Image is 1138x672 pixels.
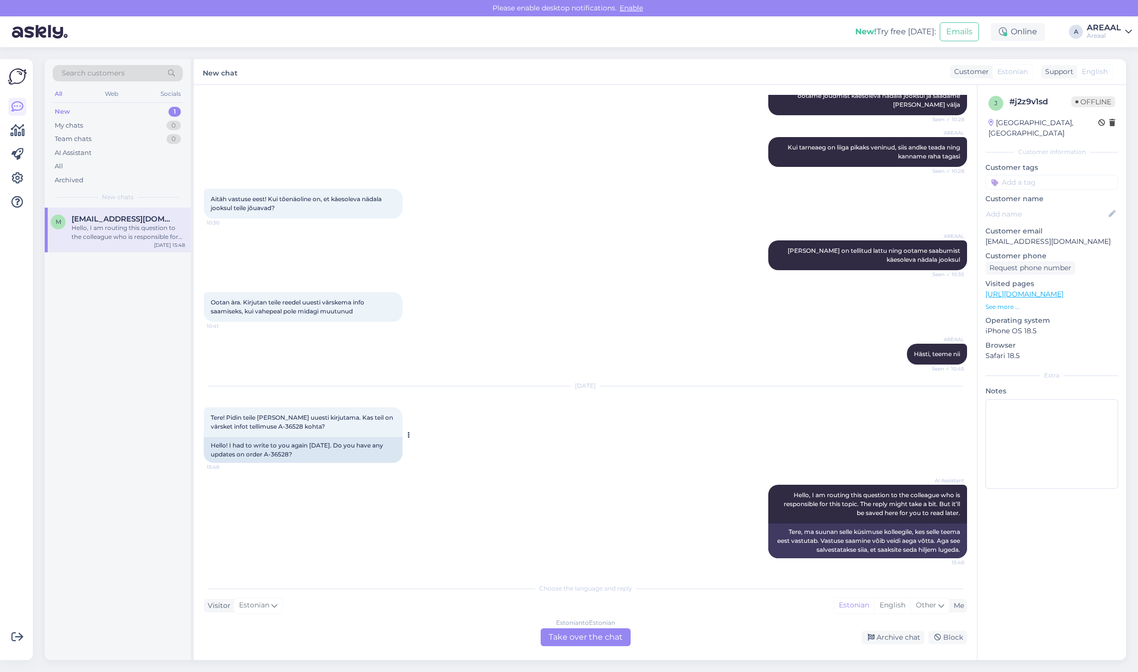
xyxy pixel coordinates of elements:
[950,67,989,77] div: Customer
[55,175,83,185] div: Archived
[204,381,967,390] div: [DATE]
[166,134,181,144] div: 0
[154,241,185,249] div: [DATE] 15:48
[1071,96,1115,107] span: Offline
[788,144,962,160] span: Kui tarneaeg on liiga pikaks veninud, siis andke teada ning kanname raha tagasi
[988,118,1098,139] div: [GEOGRAPHIC_DATA], [GEOGRAPHIC_DATA]
[1087,24,1121,32] div: AREAAL
[985,162,1118,173] p: Customer tags
[53,87,64,100] div: All
[916,600,936,609] span: Other
[207,219,244,226] span: 10:30
[166,121,181,131] div: 0
[991,23,1045,41] div: Online
[985,279,1118,289] p: Visited pages
[207,463,244,471] span: 15:48
[211,299,366,315] span: Ootan ära. Kirjutan teile reedel uuesti värskema info saamiseks, kui vahepeal pole midagi muutunud
[855,27,877,36] b: New!
[72,224,185,241] div: Hello, I am routing this question to the colleague who is responsible for this topic. The reply m...
[168,107,181,117] div: 1
[541,628,631,646] div: Take over the chat
[855,26,936,38] div: Try free [DATE]:
[102,193,134,202] span: New chats
[927,167,964,175] span: Seen ✓ 10:28
[927,232,964,240] span: AREAAL
[950,600,964,611] div: Me
[55,148,91,158] div: AI Assistant
[985,326,1118,336] p: iPhone OS 18.5
[994,99,997,107] span: j
[204,600,231,611] div: Visitor
[985,371,1118,380] div: Extra
[55,134,91,144] div: Team chats
[985,386,1118,396] p: Notes
[55,121,83,131] div: My chats
[55,107,70,117] div: New
[985,351,1118,361] p: Safari 18.5
[556,618,615,627] div: Estonian to Estonian
[239,600,269,611] span: Estonian
[985,148,1118,156] div: Customer information
[794,83,962,108] span: Kahjuks ei ole Philips HX3826/33 veel lattu jõudnud ning ootame jõudmist käesoleva nädala jooksul...
[788,247,962,263] span: [PERSON_NAME] on tellitud lattu ning ootame saabumist käesoleva nädala jooksul
[985,226,1118,236] p: Customer email
[985,175,1118,190] input: Add a tag
[203,65,238,78] label: New chat
[927,129,964,137] span: AREAAL
[159,87,183,100] div: Socials
[985,194,1118,204] p: Customer name
[207,322,244,330] span: 10:41
[927,365,964,373] span: Seen ✓ 10:45
[985,340,1118,351] p: Browser
[985,236,1118,247] p: [EMAIL_ADDRESS][DOMAIN_NAME]
[940,22,979,41] button: Emails
[204,584,967,593] div: Choose the language and reply
[1082,67,1108,77] span: English
[985,290,1063,299] a: [URL][DOMAIN_NAME]
[1087,32,1121,40] div: Areaal
[986,209,1107,220] input: Add name
[927,116,964,123] span: Seen ✓ 10:28
[874,598,910,613] div: English
[985,251,1118,261] p: Customer phone
[928,631,967,644] div: Block
[8,67,27,86] img: Askly Logo
[927,477,964,484] span: AI Assistant
[1087,24,1132,40] a: AREAALAreaal
[985,302,1118,311] p: See more ...
[914,350,960,358] span: Hästi, teeme nii
[927,336,964,343] span: AREAAL
[72,215,175,224] span: marianneluur@gmail.com
[204,437,403,463] div: Hello! I had to write to you again [DATE]. Do you have any updates on order A-36528?
[617,3,646,12] span: Enable
[103,87,120,100] div: Web
[1069,25,1083,39] div: A
[55,161,63,171] div: All
[62,68,125,78] span: Search customers
[862,631,924,644] div: Archive chat
[1041,67,1073,77] div: Support
[834,598,874,613] div: Estonian
[985,261,1075,275] div: Request phone number
[211,414,395,430] span: Tere! Pidin teile [PERSON_NAME] uuesti kirjutama. Kas teil on värsket infot tellimuse A-36528 kohta?
[1009,96,1071,108] div: # j2z9v1sd
[927,271,964,278] span: Seen ✓ 10:35
[768,523,967,558] div: Tere, ma suunan selle küsimuse kolleegile, kes selle teema eest vastutab. Vastuse saamine võib ve...
[997,67,1028,77] span: Estonian
[985,315,1118,326] p: Operating system
[927,559,964,566] span: 15:48
[784,491,962,517] span: Hello, I am routing this question to the colleague who is responsible for this topic. The reply m...
[211,195,383,212] span: Aitäh vastuse eest! Kui tõenäoline on, et käesoleva nädala jooksul teile jõuavad?
[56,218,61,225] span: m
